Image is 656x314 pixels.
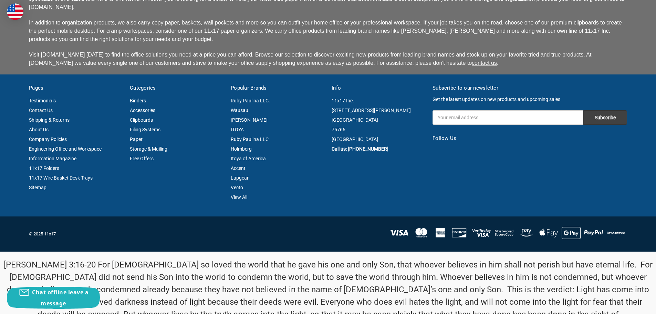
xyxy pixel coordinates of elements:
span: Chat offline leave a message [32,288,88,307]
a: Testimonials [29,98,56,103]
input: Your email address [433,110,583,125]
img: duty and tax information for United States [7,3,23,20]
h5: Follow Us [433,134,627,142]
p: © 2025 11x17 [29,231,324,237]
a: Lapgear [231,175,249,181]
a: Free Offers [130,156,154,161]
h5: Categories [130,84,223,92]
a: View All [231,194,247,200]
a: Sitemap [29,185,46,190]
a: Shipping & Returns [29,117,70,123]
a: Engineering Office and Workspace Information Magazine [29,146,102,161]
a: About Us [29,127,49,132]
h5: Popular Brands [231,84,324,92]
a: Ruby Paulina LLC [231,136,269,142]
h5: Pages [29,84,123,92]
a: Accent [231,165,246,171]
a: Wausau [231,108,248,113]
a: Contact Us [29,108,53,113]
a: contact us [472,60,497,66]
a: Accessories [130,108,155,113]
input: Subscribe [583,110,627,125]
a: Itoya of America [231,156,266,161]
span: In addition to organization products, we also carry copy paper, baskets, wall pockets and more so... [29,20,622,42]
h5: Subscribe to our newsletter [433,84,627,92]
span: Visit [DOMAIN_NAME] [DATE] to find the office solutions you need at a price you can afford. Brows... [29,52,591,66]
a: ITOYA [231,127,244,132]
a: 11x17 Wire Basket Desk Trays [29,175,93,181]
a: Clipboards [130,117,153,123]
a: Storage & Mailing [130,146,167,152]
a: Ruby Paulina LLC. [231,98,270,103]
h5: Info [332,84,425,92]
a: 11x17 Folders [29,165,59,171]
a: Holmberg [231,146,252,152]
a: Filing Systems [130,127,160,132]
address: 11x17 Inc. [STREET_ADDRESS][PERSON_NAME] [GEOGRAPHIC_DATA] 75766 [GEOGRAPHIC_DATA] [332,96,425,144]
a: Binders [130,98,146,103]
p: Get the latest updates on new products and upcoming sales [433,96,627,103]
a: Paper [130,136,143,142]
button: Chat offline leave a message [7,287,100,309]
a: Company Policies [29,136,67,142]
a: [PERSON_NAME] [231,117,268,123]
a: Vecto [231,185,243,190]
a: Call us: [PHONE_NUMBER] [332,146,388,152]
